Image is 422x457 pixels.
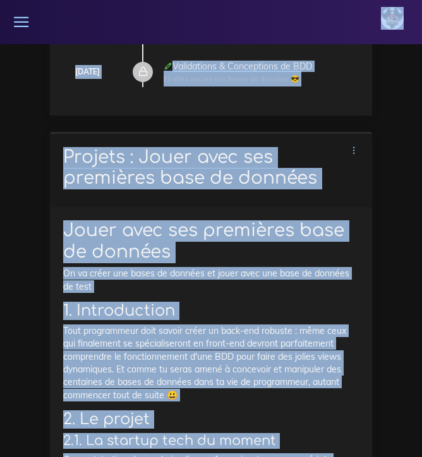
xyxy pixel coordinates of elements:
[381,7,404,30] img: avatar
[164,62,359,71] div: Validations & Conceptions de BDD
[63,324,359,401] p: Tout programmeur doit savoir créer un back-end robuste : même ceux qui finalement se spécialisero...
[63,220,359,263] h1: Jouer avec ses premières base de données
[63,433,359,449] h3: 2.1. La startup tech du moment
[75,65,100,79] div: [DATE]
[63,267,359,293] p: On va créer une bases de données et jouer avec une base de données de test
[164,74,299,83] small: Et allez encore des bases de données 😎
[63,410,359,429] h2: 2. Le projet
[63,302,359,320] h2: 1. Introduction
[63,147,359,189] h1: Projets : Jouer avec ses premières base de données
